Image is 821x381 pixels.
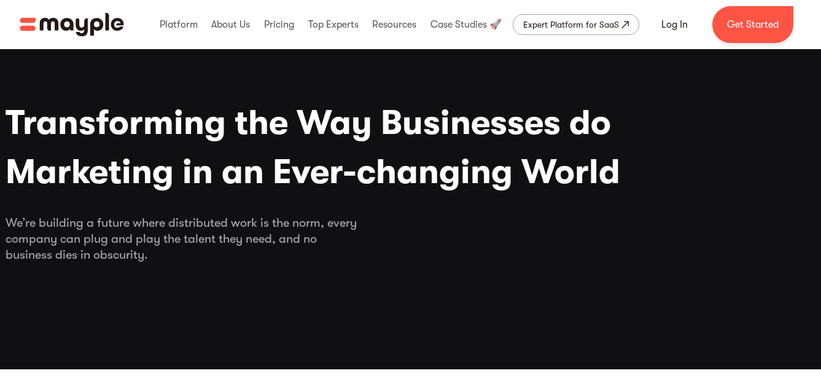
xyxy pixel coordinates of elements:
[6,98,816,197] h1: Transforming the Way Businesses do
[20,13,124,36] img: Mayple logo
[208,5,253,44] div: About Us
[6,147,816,197] span: Marketing in an Ever-changing World
[6,247,816,263] span: business dies in obscurity.
[6,231,816,247] span: company can plug and play the talent they need, and no
[305,5,362,44] div: Top Experts
[369,5,419,44] div: Resources
[523,17,619,32] div: Expert Platform for SaaS
[712,6,793,43] a: Get Started
[647,10,702,39] a: Log In
[513,14,639,35] a: Expert Platform for SaaS
[6,215,816,263] div: We’re building a future where distributed work is the norm, every
[157,5,201,44] div: Platform
[261,5,297,44] div: Pricing
[20,13,124,36] a: home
